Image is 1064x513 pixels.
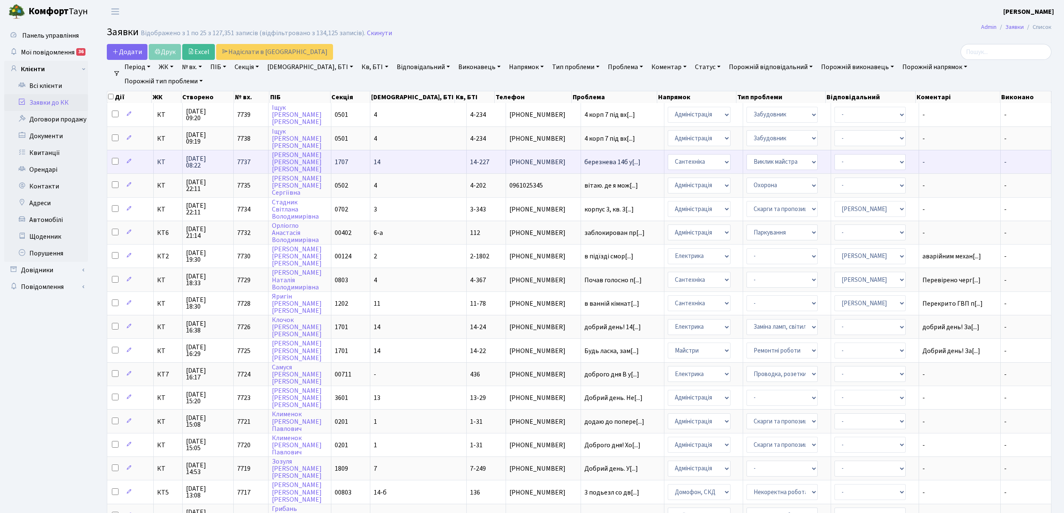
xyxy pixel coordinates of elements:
span: [PHONE_NUMBER] [509,229,577,236]
th: ЖК [152,91,181,103]
span: [DATE] 15:05 [186,438,230,451]
span: в підїзді смор[...] [584,252,633,261]
a: Порожній тип проблеми [121,74,206,88]
a: Мої повідомлення36 [4,44,88,61]
th: Відповідальний [826,91,916,103]
span: 7721 [237,417,251,426]
span: 6-а [374,228,383,237]
th: Кв, БТІ [455,91,495,103]
th: ПІБ [269,91,331,103]
span: 2-1802 [470,252,489,261]
span: [DATE] 18:33 [186,273,230,286]
a: Зозуля[PERSON_NAME][PERSON_NAME] [272,457,322,480]
span: - [1004,134,1007,143]
span: Заявки [107,25,139,39]
a: [PERSON_NAME][PERSON_NAME][PERSON_NAME] [272,481,322,504]
a: ОрліоглоАнастасіяВолодимирівна [272,221,319,245]
span: КТ7 [157,371,179,378]
th: Виконано [1000,91,1051,103]
input: Пошук... [961,44,1051,60]
a: СтадникСвітланаВолодимирівна [272,198,319,221]
span: заблокирован пр[...] [584,228,645,237]
span: - [1004,157,1007,167]
span: КТ [157,394,179,401]
span: [DATE] 15:08 [186,415,230,428]
span: 14-24 [470,322,486,332]
span: - [922,206,997,213]
span: 7728 [237,299,251,308]
span: 13 [374,393,380,402]
span: - [922,465,997,472]
span: - [1004,205,1007,214]
span: [PHONE_NUMBER] [509,394,577,401]
span: [PHONE_NUMBER] [509,253,577,260]
span: [DATE] 14:53 [186,462,230,475]
span: 7724 [237,370,251,379]
a: Документи [4,128,88,144]
b: [PERSON_NAME] [1003,7,1054,16]
span: 436 [470,370,480,379]
span: [DATE] 21:14 [186,226,230,239]
span: 7738 [237,134,251,143]
span: - [922,442,997,449]
span: 3 подьезл со дв[...] [584,488,639,497]
a: [PERSON_NAME][PERSON_NAME][PERSON_NAME] [272,386,322,410]
a: Проблема [604,60,646,74]
span: 7725 [237,346,251,356]
span: Добрий день. У[...] [584,464,638,473]
a: Excel [182,44,215,60]
span: 3 [374,205,377,214]
span: 4 корп 7 під вх[...] [584,110,635,119]
span: 1707 [335,157,348,167]
span: [DATE] 08:22 [186,155,230,169]
a: Напрямок [506,60,547,74]
span: Таун [28,5,88,19]
span: 4-234 [470,110,486,119]
span: [PHONE_NUMBER] [509,277,577,284]
span: - [922,418,997,425]
span: КТ [157,111,179,118]
a: Порожній відповідальний [726,60,816,74]
span: КТ [157,442,179,449]
span: 00402 [335,228,351,237]
span: 0961025345 [509,182,577,189]
span: - [1004,370,1007,379]
span: 4 [374,110,377,119]
div: Відображено з 1 по 25 з 127,351 записів (відфільтровано з 134,125 записів). [141,29,365,37]
span: 7729 [237,276,251,285]
span: добрий день! 14[...] [584,322,641,332]
span: 1 [374,417,377,426]
span: КТ [157,159,179,165]
span: [DATE] 16:29 [186,344,230,357]
span: - [922,489,997,496]
span: 1-31 [470,441,483,450]
span: [DATE] 16:38 [186,320,230,334]
span: 0501 [335,134,348,143]
span: КТ [157,277,179,284]
a: Клієнти [4,61,88,77]
span: 14-22 [470,346,486,356]
span: Додати [112,47,142,57]
span: 00803 [335,488,351,497]
a: Порушення [4,245,88,262]
span: Доброго дня! Хо[...] [584,441,640,450]
span: доброго дня В у[...] [584,370,639,379]
a: Контакти [4,178,88,195]
a: Самуся[PERSON_NAME][PERSON_NAME] [272,363,322,386]
span: КТ [157,465,179,472]
th: Коментарі [916,91,1000,103]
a: [PERSON_NAME] [1003,7,1054,17]
span: 1701 [335,322,348,332]
a: [PERSON_NAME][PERSON_NAME][PERSON_NAME] [272,339,322,363]
th: [DEMOGRAPHIC_DATA], БТІ [370,91,455,103]
span: 7739 [237,110,251,119]
span: 3-343 [470,205,486,214]
a: Скинути [367,29,392,37]
span: 0201 [335,441,348,450]
span: 7717 [237,488,251,497]
span: Добрий день. Не[...] [584,393,643,402]
th: Проблема [572,91,657,103]
span: 0502 [335,181,348,190]
a: Щоденник [4,228,88,245]
span: [PHONE_NUMBER] [509,489,577,496]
